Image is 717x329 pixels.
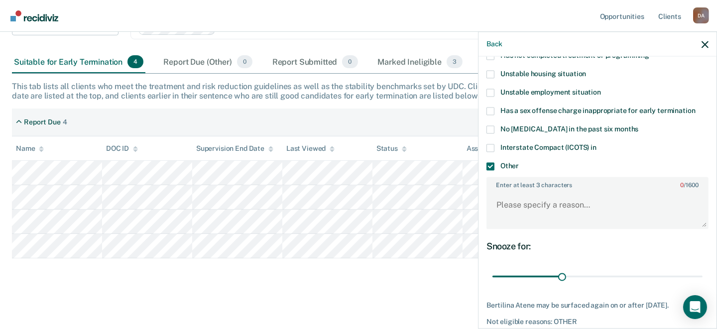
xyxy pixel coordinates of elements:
[237,55,252,68] span: 0
[500,89,601,97] span: Unstable employment situation
[500,162,519,170] span: Other
[500,107,696,115] span: Has a sex offense charge inappropriate for early termination
[161,51,254,73] div: Report Due (Other)
[127,55,143,68] span: 4
[376,144,407,153] div: Status
[106,144,138,153] div: DOC ID
[270,51,360,73] div: Report Submitted
[500,70,586,78] span: Unstable housing situation
[500,52,649,60] span: Has not completed treatment or programming
[486,318,709,327] div: Not eligible reasons: OTHER
[16,144,44,153] div: Name
[500,144,597,152] span: Interstate Compact (ICOTS) in
[683,295,707,319] div: Open Intercom Messenger
[63,118,67,126] div: 4
[680,182,684,189] span: 0
[680,182,699,189] span: / 1600
[693,7,709,23] div: D A
[286,144,335,153] div: Last Viewed
[24,118,61,126] div: Report Due
[12,82,705,101] div: This tab lists all clients who meet the treatment and risk reduction guidelines as well as the st...
[342,55,358,68] span: 0
[500,125,638,133] span: No [MEDICAL_DATA] in the past six months
[486,301,709,310] div: Bertilina Atene may be surfaced again on or after [DATE].
[487,178,708,189] label: Enter at least 3 characters
[12,51,145,73] div: Suitable for Early Termination
[196,144,273,153] div: Supervision End Date
[376,51,465,73] div: Marked Ineligible
[693,7,709,23] button: Profile dropdown button
[447,55,463,68] span: 3
[467,144,513,153] div: Assigned to
[486,40,502,48] button: Back
[486,241,709,252] div: Snooze for:
[10,10,58,21] img: Recidiviz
